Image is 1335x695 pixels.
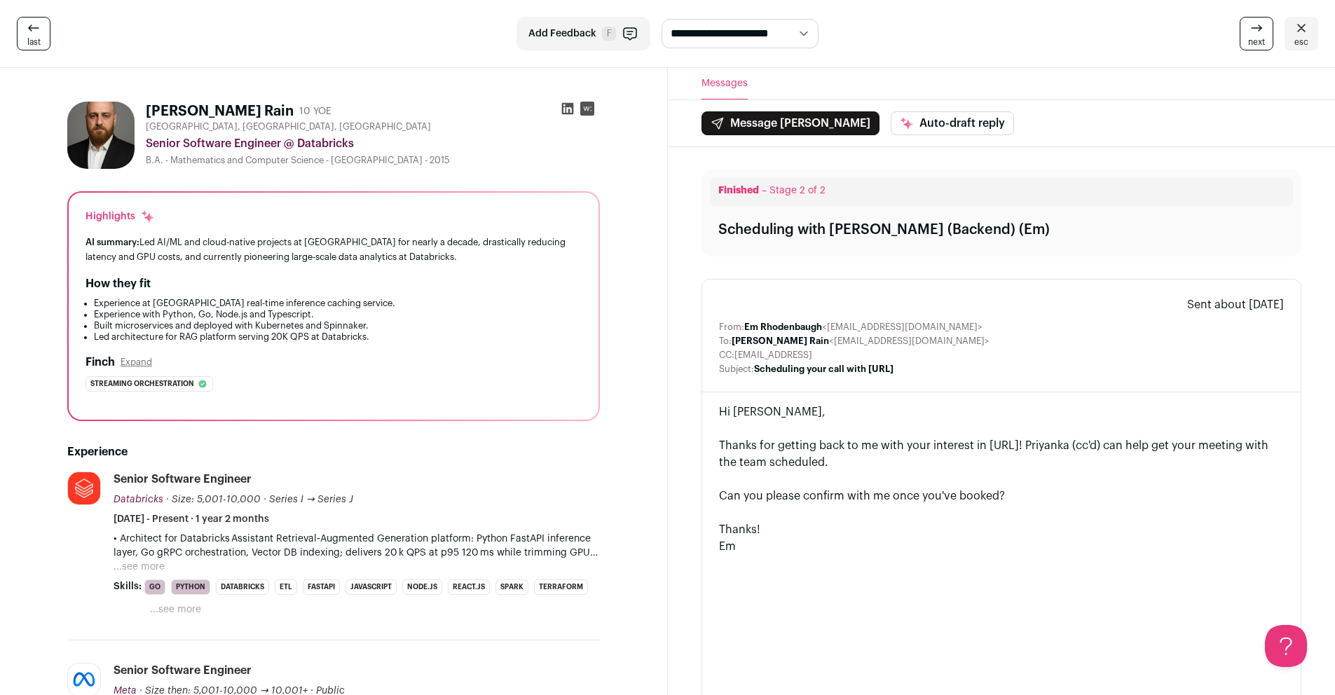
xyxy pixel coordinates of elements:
li: Databricks [216,579,269,595]
li: Experience with Python, Go, Node.js and Typescript. [94,309,582,320]
iframe: Help Scout Beacon - Open [1265,625,1307,667]
dt: To: [719,336,732,347]
span: · [263,493,266,507]
button: Add Feedback F [516,17,650,50]
img: 8f8aaa348514b96c6314f03aaed00faded635903285d5c832aaa508b99454477.jpg [67,102,135,169]
li: Go [144,579,165,595]
a: next [1240,17,1273,50]
span: esc [1294,36,1308,48]
li: JavaScript [345,579,397,595]
dt: From: [719,322,744,333]
h2: Experience [67,443,600,460]
div: B.A. - Mathematics and Computer Science - [GEOGRAPHIC_DATA] - 2015 [146,155,600,166]
div: Senior Software Engineer @ Databricks [146,135,600,152]
span: AI summary: [85,238,139,247]
li: React.js [448,579,490,595]
span: Finished [718,186,759,195]
span: last [27,36,41,48]
div: Senior Software Engineer [114,472,252,487]
button: Auto-draft reply [891,111,1014,135]
div: Scheduling with [PERSON_NAME] (Backend) (Em) [718,220,1050,240]
li: Spark [495,579,528,595]
div: Led AI/ML and cloud-native projects at [GEOGRAPHIC_DATA] for nearly a decade, drastically reducin... [85,235,582,264]
span: next [1248,36,1265,48]
div: Em [719,538,1285,555]
b: [PERSON_NAME] Rain [732,336,829,345]
dd: [EMAIL_ADDRESS] [734,350,812,361]
span: Sent about [DATE] [1187,296,1284,313]
li: Terraform [534,579,588,595]
span: Stage 2 of 2 [769,186,826,195]
img: 2627820df5a5fb83b9bfcd24ab9d88b0f4a9007dcda8bd07e2cf2d932c69b857.jpg [68,472,100,504]
li: Experience at [GEOGRAPHIC_DATA] real-time inference caching service. [94,298,582,309]
li: Python [171,579,210,595]
span: – [762,186,767,195]
h1: [PERSON_NAME] Rain [146,102,294,121]
a: esc [1285,17,1318,50]
b: Em Rhodenbaugh [744,322,822,331]
dt: CC: [719,350,734,361]
div: Highlights [85,209,155,223]
div: Senior Software Engineer [114,663,252,678]
li: Led architecture for RAG platform serving 20K QPS at Databricks. [94,331,582,343]
li: Built microservices and deployed with Kubernetes and Spinnaker. [94,320,582,331]
span: [DATE] - Present · 1 year 2 months [114,512,269,526]
span: [GEOGRAPHIC_DATA], [GEOGRAPHIC_DATA], [GEOGRAPHIC_DATA] [146,121,431,132]
div: 10 YOE [299,104,331,118]
span: · Size: 5,001-10,000 [166,495,261,504]
h2: How they fit [85,275,151,292]
li: Node.js [402,579,442,595]
button: ...see more [114,560,165,574]
h2: Finch [85,354,115,371]
div: Thanks for getting back to me with your interest in [URL]! Priyanka (cc'd) can help get your meet... [719,437,1285,471]
span: Add Feedback [528,27,596,41]
span: F [602,27,616,41]
li: ETL [275,579,297,595]
div: Can you please confirm with me once you've booked? [719,488,1285,504]
div: Thanks! [719,521,1285,538]
dt: Subject: [719,364,754,375]
span: Series I → Series J [269,495,353,504]
span: Databricks [114,495,163,504]
span: Skills: [114,579,142,593]
b: Scheduling your call with [URL] [754,364,894,373]
span: Streaming orchestration [90,377,194,391]
dd: <[EMAIL_ADDRESS][DOMAIN_NAME]> [744,322,983,333]
button: Messages [701,68,748,99]
button: Message [PERSON_NAME] [701,111,879,135]
a: last [17,17,50,50]
dd: <[EMAIL_ADDRESS][DOMAIN_NAME]> [732,336,990,347]
p: • Architect for Databricks Assistant Retrieval‑Augmented Generation platform: Python FastAPI infe... [114,532,600,560]
div: Hi [PERSON_NAME], [719,404,1285,420]
button: ...see more [150,603,201,617]
li: FastAPI [303,579,340,595]
button: Expand [121,357,152,368]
